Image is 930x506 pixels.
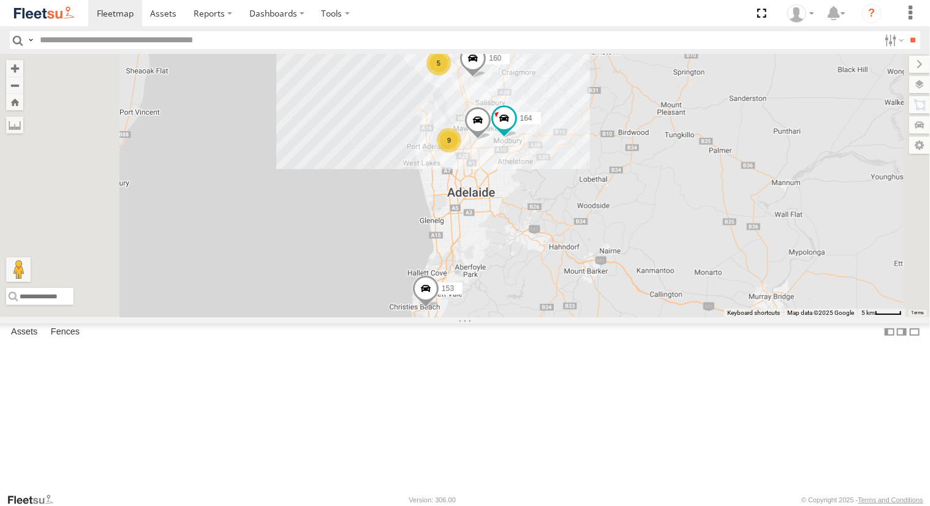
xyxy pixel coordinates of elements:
label: Hide Summary Table [909,323,921,341]
span: 160 [489,54,501,62]
button: Zoom out [6,77,23,94]
i: ? [862,4,882,23]
span: 153 [442,284,454,293]
div: Version: 306.00 [409,496,456,504]
div: 9 [437,128,461,153]
span: Map data ©2025 Google [787,309,854,316]
img: fleetsu-logo-horizontal.svg [12,5,76,21]
span: 164 [520,114,532,123]
button: Zoom Home [6,94,23,110]
label: Measure [6,116,23,134]
label: Search Query [26,31,36,49]
div: 5 [426,51,451,75]
button: Drag Pegman onto the map to open Street View [6,257,31,282]
a: Terms and Conditions [858,496,923,504]
label: Dock Summary Table to the Right [896,323,908,341]
a: Terms [912,310,924,315]
button: Keyboard shortcuts [727,309,780,317]
div: © Copyright 2025 - [801,496,923,504]
button: Zoom in [6,60,23,77]
span: 5 km [861,309,875,316]
div: Kellie Roberts [783,4,818,23]
label: Fences [45,324,86,341]
a: Visit our Website [7,494,63,506]
label: Map Settings [909,137,930,154]
label: Dock Summary Table to the Left [883,323,896,341]
label: Assets [5,324,43,341]
button: Map Scale: 5 km per 40 pixels [858,309,905,317]
label: Search Filter Options [880,31,906,49]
